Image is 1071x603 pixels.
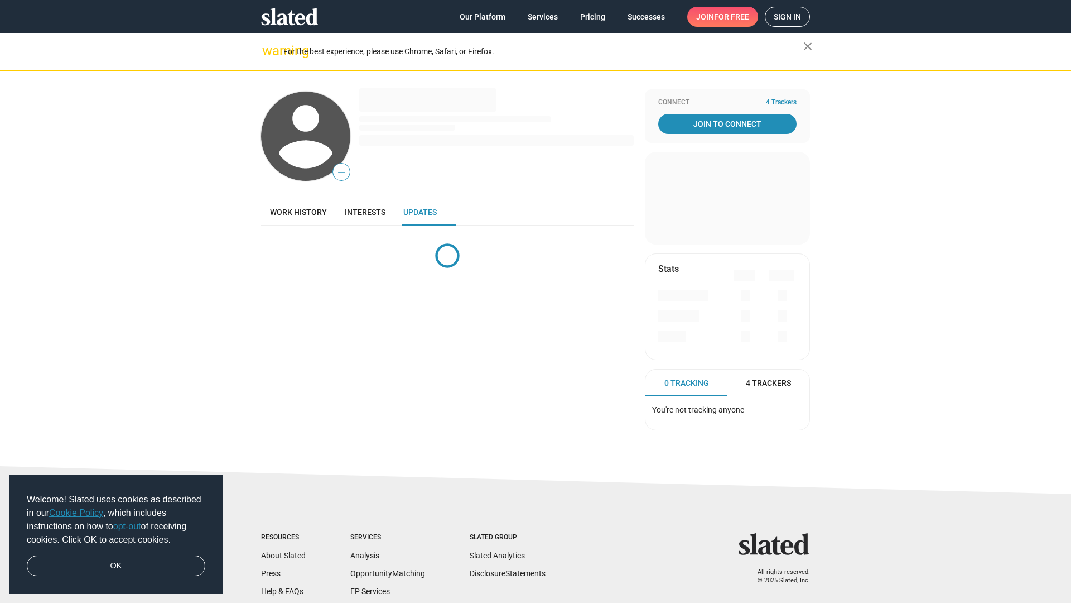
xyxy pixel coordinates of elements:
span: Updates [403,208,437,217]
span: for free [714,7,749,27]
span: Join [696,7,749,27]
a: EP Services [350,587,390,596]
div: Connect [658,98,797,107]
p: All rights reserved. © 2025 Slated, Inc. [746,568,810,585]
a: Services [519,7,567,27]
span: Welcome! Slated uses cookies as described in our , which includes instructions on how to of recei... [27,493,205,547]
span: Successes [628,7,665,27]
a: Work history [261,199,336,226]
div: Services [350,533,425,542]
a: opt-out [113,521,141,531]
a: Analysis [350,551,379,560]
span: You're not tracking anyone [652,405,744,414]
a: Help & FAQs [261,587,303,596]
a: Join To Connect [658,114,797,134]
a: Joinfor free [687,7,758,27]
span: 0 Tracking [664,378,709,389]
a: Cookie Policy [49,508,103,518]
a: Pricing [571,7,614,27]
span: Work history [270,208,327,217]
span: Interests [345,208,385,217]
a: dismiss cookie message [27,556,205,577]
mat-icon: warning [262,44,276,58]
span: — [333,165,350,180]
mat-icon: close [801,40,814,53]
a: DisclosureStatements [470,569,546,578]
span: Join To Connect [660,114,794,134]
a: OpportunityMatching [350,569,425,578]
div: For the best experience, please use Chrome, Safari, or Firefox. [283,44,803,59]
a: Slated Analytics [470,551,525,560]
div: cookieconsent [9,475,223,595]
div: Slated Group [470,533,546,542]
a: About Slated [261,551,306,560]
a: Successes [619,7,674,27]
div: Resources [261,533,306,542]
mat-card-title: Stats [658,263,679,275]
a: Press [261,569,281,578]
span: Sign in [774,7,801,26]
span: Pricing [580,7,605,27]
a: Interests [336,199,394,226]
span: 4 Trackers [746,378,791,389]
a: Our Platform [451,7,514,27]
a: Updates [394,199,446,226]
span: Services [528,7,558,27]
span: Our Platform [460,7,505,27]
span: 4 Trackers [766,98,797,107]
a: Sign in [765,7,810,27]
